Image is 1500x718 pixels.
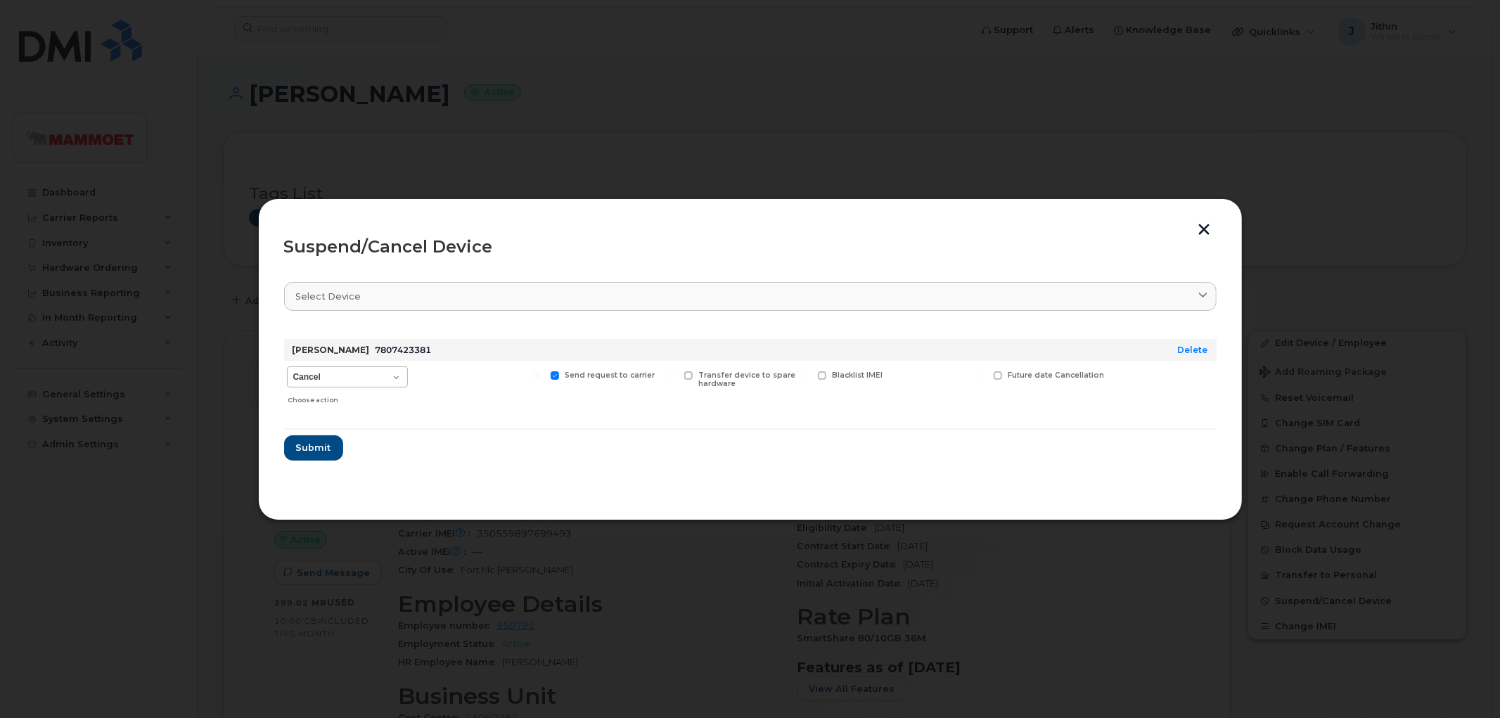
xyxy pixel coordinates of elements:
iframe: Messenger Launcher [1439,657,1489,707]
div: Suspend/Cancel Device [284,238,1217,255]
span: Transfer device to spare hardware [698,371,795,389]
input: Send request to carrier [534,371,541,378]
a: Delete [1178,345,1208,355]
span: Blacklist IMEI [832,371,883,380]
input: Blacklist IMEI [801,371,808,378]
strong: [PERSON_NAME] [293,345,370,355]
span: Future date Cancellation [1008,371,1104,380]
span: Submit [296,441,331,454]
input: Transfer device to spare hardware [667,371,674,378]
input: Future date Cancellation [977,371,984,378]
div: Choose action [288,389,407,406]
span: Send request to carrier [565,371,655,380]
button: Submit [284,435,343,461]
span: Select device [296,290,361,303]
span: 7807423381 [376,345,432,355]
a: Select device [284,282,1217,311]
